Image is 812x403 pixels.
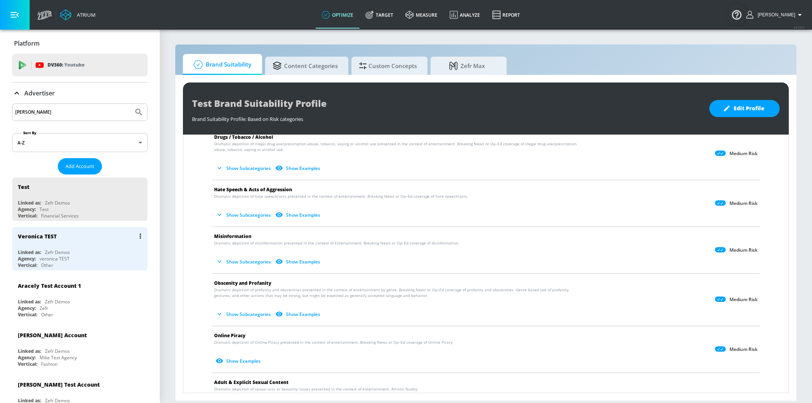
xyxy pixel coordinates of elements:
[214,379,289,386] span: Adult & Explicit Sexual Content
[18,206,36,213] div: Agency:
[438,57,496,75] span: Zefr Max
[214,355,264,367] button: Show Examples
[45,200,70,206] div: Zefr Demos
[18,233,57,240] div: Veronica TEST
[274,255,323,268] button: Show Examples
[41,361,57,367] div: Fashion
[18,282,81,289] div: Aracely Test Account 1
[316,1,359,29] a: optimize
[64,61,84,69] p: Youtube
[130,104,147,121] button: Submit Search
[214,240,459,246] span: Dramatic depiction of misinformation presented in the context of Entertainment, Breaking News or ...
[12,83,148,104] div: Advertiser
[45,249,70,255] div: Zefr Demos
[486,1,526,29] a: Report
[214,287,586,298] span: Dramatic depiction of profanity and obscenities presented in the context of entertainment by genr...
[273,57,338,75] span: Content Categories
[359,1,399,29] a: Target
[214,233,251,240] span: Misinformation
[12,178,148,221] div: TestLinked as:Zefr DemosAgency:TestVertical:Financial Services
[755,12,795,17] span: login as: veronica.hernandez@zefr.com
[214,186,292,193] span: Hate Speech & Acts of Aggression
[12,133,148,152] div: A-Z
[12,326,148,369] div: [PERSON_NAME] AccountLinked as:Zefr DemosAgency:Mike Test AgencyVertical:Fashion
[214,386,418,392] span: Dramatic depiction of sexual acts or Sexuality issues presented in the context of entertainment. ...
[18,361,37,367] div: Vertical:
[18,213,37,219] div: Vertical:
[12,227,148,270] div: Veronica TESTLinked as:Zefr DemosAgency:veronica TESTVertical:Other
[22,130,38,135] label: Sort By
[399,1,443,29] a: measure
[214,280,271,286] span: Obscenity and Profanity
[214,332,245,339] span: Online Piracy
[65,162,94,171] span: Add Account
[214,141,586,152] span: Dramatic depiction of illegal drug use/prescription abuse, tobacco, vaping or alcohol use present...
[274,162,323,175] button: Show Examples
[746,10,804,19] button: [PERSON_NAME]
[48,61,84,69] p: DV360:
[729,151,758,157] p: Medium Risk
[729,297,758,303] p: Medium Risk
[41,213,79,219] div: Financial Services
[18,249,41,255] div: Linked as:
[18,200,41,206] div: Linked as:
[729,200,758,206] p: Medium Risk
[45,298,70,305] div: Zefr Demos
[725,104,764,113] span: Edit Profile
[60,9,95,21] a: Atrium
[40,255,70,262] div: veronica TEST
[40,354,77,361] div: Mike Test Agency
[18,183,29,190] div: Test
[12,33,148,54] div: Platform
[274,308,323,320] button: Show Examples
[18,255,36,262] div: Agency:
[18,262,37,268] div: Vertical:
[45,348,70,354] div: Zefr Demos
[214,308,274,320] button: Show Subcategories
[191,56,251,74] span: Brand Suitability
[274,209,323,221] button: Show Examples
[18,298,41,305] div: Linked as:
[74,11,95,18] div: Atrium
[192,112,702,122] div: Brand Suitability Profile: Based on Risk categories
[12,276,148,320] div: Aracely Test Account 1Linked as:Zefr DemosAgency:ZefrVertical:Other
[214,194,468,199] span: Dramatic depiction of hate speech/acts presented in the context of entertainment. Breaking News o...
[443,1,486,29] a: Analyze
[214,340,454,345] span: Dramatic depiction of Online Piracy presented in the context of entertainment. Breaking News or O...
[794,25,804,29] span: v 4.24.0
[214,162,274,175] button: Show Subcategories
[214,209,274,221] button: Show Subcategories
[24,89,55,97] p: Advertiser
[726,4,747,25] button: Open Resource Center
[12,54,148,76] div: DV360: Youtube
[729,247,758,253] p: Medium Risk
[18,348,41,354] div: Linked as:
[359,57,417,75] span: Custom Concepts
[18,311,37,318] div: Vertical:
[214,255,274,268] button: Show Subcategories
[15,107,130,117] input: Search by name
[18,332,87,339] div: [PERSON_NAME] Account
[41,311,53,318] div: Other
[40,206,49,213] div: Test
[709,100,780,117] button: Edit Profile
[41,262,53,268] div: Other
[18,381,100,388] div: [PERSON_NAME] Test Account
[729,346,758,352] p: Medium Risk
[58,158,102,175] button: Add Account
[214,134,273,140] span: Drugs / Tobacco / Alcohol
[18,305,36,311] div: Agency:
[14,39,40,48] p: Platform
[40,305,48,311] div: Zefr
[18,354,36,361] div: Agency:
